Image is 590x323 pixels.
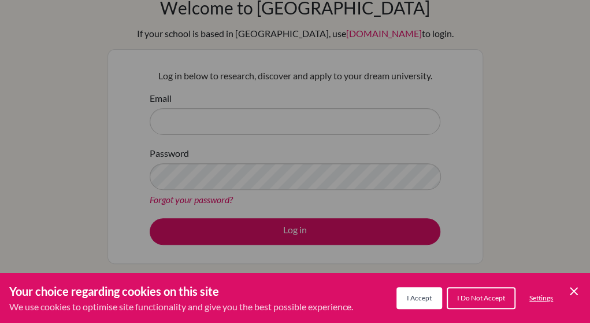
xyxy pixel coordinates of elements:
[447,287,515,309] button: I Do Not Accept
[520,288,562,308] button: Settings
[457,293,505,302] span: I Do Not Accept
[9,300,353,314] p: We use cookies to optimise site functionality and give you the best possible experience.
[407,293,432,302] span: I Accept
[9,282,353,300] h3: Your choice regarding cookies on this site
[567,284,581,298] button: Save and close
[396,287,442,309] button: I Accept
[529,293,553,302] span: Settings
